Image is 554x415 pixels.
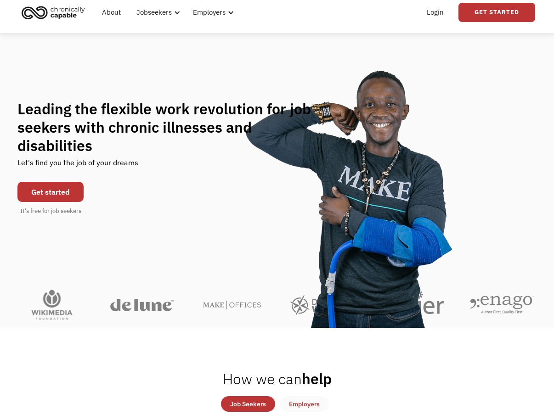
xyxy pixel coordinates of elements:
h2: help [223,370,332,388]
h1: Leading the flexible work revolution for job seekers with chronic illnesses and disabilities [17,100,329,155]
div: Employers [289,398,320,409]
div: Jobseekers [136,7,172,18]
div: Employers [193,7,226,18]
a: home [19,2,92,22]
span: How we can [223,369,302,388]
div: Job Seekers [230,398,266,409]
div: It's free for job seekers [20,207,81,216]
a: Get started [17,182,84,202]
a: Get Started [458,3,535,22]
img: Chronically Capable logo [19,2,88,22]
div: Let's find you the job of your dreams [17,155,138,177]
